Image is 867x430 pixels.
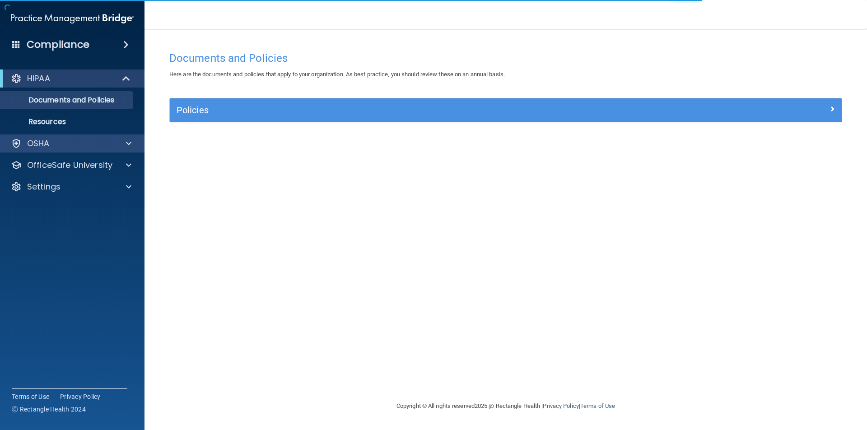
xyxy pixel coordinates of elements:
[11,160,131,171] a: OfficeSafe University
[27,160,112,171] p: OfficeSafe University
[169,71,505,78] span: Here are the documents and policies that apply to your organization. As best practice, you should...
[12,392,49,401] a: Terms of Use
[27,73,50,84] p: HIPAA
[60,392,101,401] a: Privacy Policy
[11,9,134,28] img: PMB logo
[6,117,129,126] p: Resources
[711,366,856,402] iframe: Drift Widget Chat Controller
[341,392,671,421] div: Copyright © All rights reserved 2025 @ Rectangle Health | |
[543,402,578,409] a: Privacy Policy
[27,138,50,149] p: OSHA
[169,52,842,64] h4: Documents and Policies
[11,73,131,84] a: HIPAA
[27,181,61,192] p: Settings
[12,405,86,414] span: Ⓒ Rectangle Health 2024
[11,138,131,149] a: OSHA
[6,96,129,105] p: Documents and Policies
[177,103,835,117] a: Policies
[27,38,89,51] h4: Compliance
[177,105,667,115] h5: Policies
[11,181,131,192] a: Settings
[580,402,615,409] a: Terms of Use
